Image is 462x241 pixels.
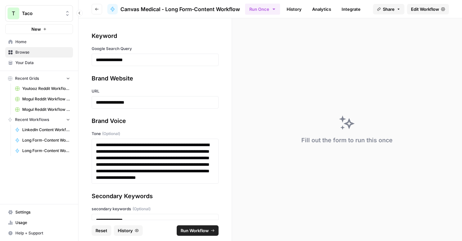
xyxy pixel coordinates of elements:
span: Long Form-Content Workflow - B2B Clients [22,148,70,154]
a: Analytics [308,4,335,14]
a: Canvas Medical - Long Form-Content Workflow [107,4,240,14]
div: Brand Voice [92,116,219,126]
button: Share [373,4,404,14]
a: Usage [5,217,73,228]
span: (Optional) [102,131,120,137]
span: Recent Grids [15,76,39,81]
a: Youtooz Reddit Workflow Grid [12,83,73,94]
a: Mogul Reddit Workflow Grid [12,104,73,115]
button: Recent Grids [5,74,73,83]
button: Workspace: Taco [5,5,73,22]
button: Run Once [245,4,280,15]
button: Recent Workflows [5,115,73,125]
a: Long Form-Content Workflow - AI Clients (New) [12,135,73,146]
span: New [31,26,41,32]
span: Long Form-Content Workflow - AI Clients (New) [22,137,70,143]
span: Help + Support [15,230,70,236]
button: Reset [92,225,111,236]
span: Canvas Medical - Long Form-Content Workflow [120,5,240,13]
button: History [114,225,143,236]
button: New [5,24,73,34]
label: URL [92,88,219,94]
span: LinkedIn Content Workflow [22,127,70,133]
label: secondary keywords [92,206,219,212]
span: Your Data [15,60,70,66]
span: History [118,227,133,234]
div: Keyword [92,31,219,41]
span: Home [15,39,70,45]
span: Edit Workflow [411,6,439,12]
label: Tone [92,131,219,137]
div: Secondary Keywords [92,192,219,201]
span: Settings [15,209,70,215]
a: LinkedIn Content Workflow [12,125,73,135]
label: Google Search Query [92,46,219,52]
span: Mogul Reddit Workflow Grid (1) [22,96,70,102]
span: Usage [15,220,70,226]
a: Home [5,37,73,47]
span: Mogul Reddit Workflow Grid [22,107,70,112]
a: Mogul Reddit Workflow Grid (1) [12,94,73,104]
span: Browse [15,49,70,55]
div: Brand Website [92,74,219,83]
span: Run Workflow [181,227,209,234]
div: Fill out the form to run this once [301,136,393,145]
button: Run Workflow [177,225,219,236]
span: Youtooz Reddit Workflow Grid [22,86,70,92]
button: Help + Support [5,228,73,238]
a: Settings [5,207,73,217]
span: Taco [22,10,62,17]
a: Long Form-Content Workflow - B2B Clients [12,146,73,156]
span: T [12,9,15,17]
a: Integrate [338,4,364,14]
span: (Optional) [133,206,151,212]
a: History [283,4,306,14]
a: Your Data [5,58,73,68]
span: Reset [96,227,107,234]
span: Share [383,6,395,12]
a: Browse [5,47,73,58]
a: Edit Workflow [407,4,449,14]
span: Recent Workflows [15,117,49,123]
